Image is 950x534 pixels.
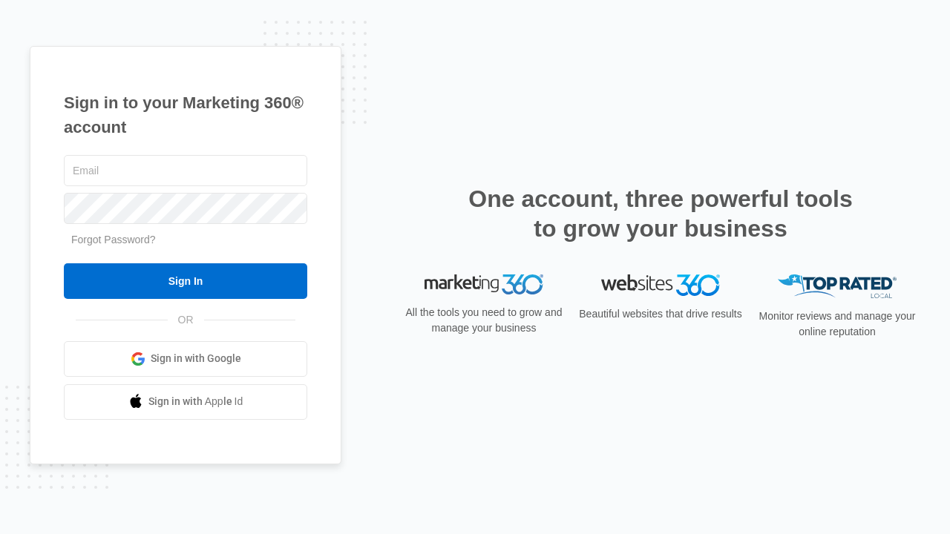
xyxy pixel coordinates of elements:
[64,263,307,299] input: Sign In
[64,384,307,420] a: Sign in with Apple Id
[425,274,543,295] img: Marketing 360
[464,184,857,243] h2: One account, three powerful tools to grow your business
[601,274,720,296] img: Websites 360
[577,306,744,322] p: Beautiful websites that drive results
[754,309,920,340] p: Monitor reviews and manage your online reputation
[71,234,156,245] a: Forgot Password?
[64,155,307,186] input: Email
[151,351,241,366] span: Sign in with Google
[148,394,243,409] span: Sign in with Apple Id
[64,90,307,139] h1: Sign in to your Marketing 360® account
[168,312,204,328] span: OR
[64,341,307,377] a: Sign in with Google
[401,305,567,336] p: All the tools you need to grow and manage your business
[778,274,897,299] img: Top Rated Local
